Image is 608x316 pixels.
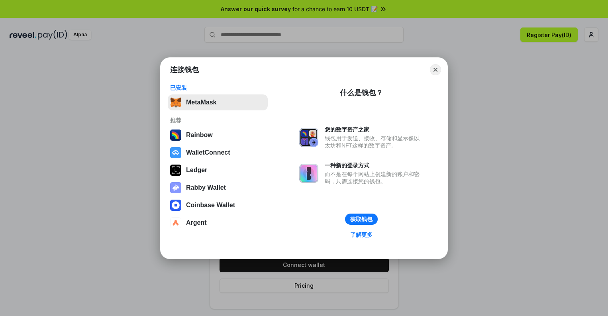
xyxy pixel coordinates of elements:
div: 钱包用于发送、接收、存储和显示像以太坊和NFT这样的数字资产。 [325,135,424,149]
div: 一种新的登录方式 [325,162,424,169]
div: MetaMask [186,99,216,106]
div: WalletConnect [186,149,230,156]
img: svg+xml,%3Csvg%20width%3D%2228%22%20height%3D%2228%22%20viewBox%3D%220%200%2028%2028%22%20fill%3D... [170,217,181,228]
img: svg+xml,%3Csvg%20width%3D%2228%22%20height%3D%2228%22%20viewBox%3D%220%200%2028%2028%22%20fill%3D... [170,147,181,158]
button: Rainbow [168,127,268,143]
button: Rabby Wallet [168,180,268,196]
div: 了解更多 [350,231,373,238]
h1: 连接钱包 [170,65,199,75]
img: svg+xml,%3Csvg%20xmlns%3D%22http%3A%2F%2Fwww.w3.org%2F2000%2Fsvg%22%20fill%3D%22none%22%20viewBox... [299,164,318,183]
div: Coinbase Wallet [186,202,235,209]
img: svg+xml,%3Csvg%20xmlns%3D%22http%3A%2F%2Fwww.w3.org%2F2000%2Fsvg%22%20fill%3D%22none%22%20viewBox... [299,128,318,147]
button: Close [430,64,441,75]
button: MetaMask [168,94,268,110]
img: svg+xml,%3Csvg%20xmlns%3D%22http%3A%2F%2Fwww.w3.org%2F2000%2Fsvg%22%20fill%3D%22none%22%20viewBox... [170,182,181,193]
button: Ledger [168,162,268,178]
img: svg+xml,%3Csvg%20width%3D%2228%22%20height%3D%2228%22%20viewBox%3D%220%200%2028%2028%22%20fill%3D... [170,200,181,211]
a: 了解更多 [345,230,377,240]
div: 已安装 [170,84,265,91]
img: svg+xml,%3Csvg%20xmlns%3D%22http%3A%2F%2Fwww.w3.org%2F2000%2Fsvg%22%20width%3D%2228%22%20height%3... [170,165,181,176]
div: 什么是钱包？ [340,88,383,98]
button: 获取钱包 [345,214,378,225]
div: 您的数字资产之家 [325,126,424,133]
div: Rainbow [186,132,213,139]
div: Ledger [186,167,207,174]
div: 而不是在每个网站上创建新的账户和密码，只需连接您的钱包。 [325,171,424,185]
button: Argent [168,215,268,231]
div: Rabby Wallet [186,184,226,191]
img: svg+xml,%3Csvg%20fill%3D%22none%22%20height%3D%2233%22%20viewBox%3D%220%200%2035%2033%22%20width%... [170,97,181,108]
button: Coinbase Wallet [168,197,268,213]
div: Argent [186,219,207,226]
div: 获取钱包 [350,216,373,223]
div: 推荐 [170,117,265,124]
img: svg+xml,%3Csvg%20width%3D%22120%22%20height%3D%22120%22%20viewBox%3D%220%200%20120%20120%22%20fil... [170,130,181,141]
button: WalletConnect [168,145,268,161]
